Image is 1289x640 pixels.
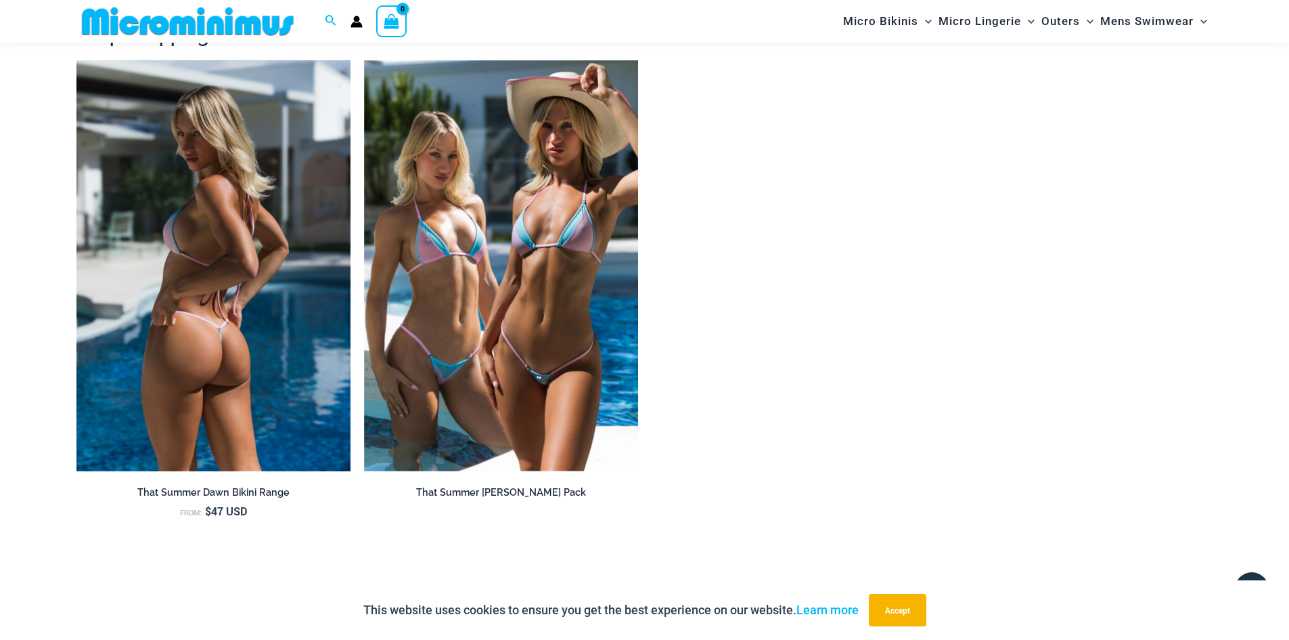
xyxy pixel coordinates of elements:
a: That Summer Dawn 3063 Tri Top 4303 Micro 06That Summer Dawn 3063 Tri Top 4309 Micro 04That Summer... [76,60,350,472]
span: From: [180,508,202,517]
a: Learn more [796,603,859,617]
a: That Summer [PERSON_NAME] Pack [364,486,638,504]
a: That Summer Dawn Bikini Range [76,486,350,504]
h2: That Summer Dawn Bikini Range [76,486,350,499]
span: Menu Toggle [1021,4,1035,39]
span: Micro Bikinis [843,4,918,39]
img: MM SHOP LOGO FLAT [76,6,299,37]
span: Menu Toggle [1194,4,1207,39]
bdi: 47 USD [205,504,247,518]
span: Menu Toggle [1080,4,1093,39]
a: Account icon link [350,16,363,28]
a: OutersMenu ToggleMenu Toggle [1038,4,1097,39]
span: $ [205,504,211,518]
nav: Site Navigation [838,2,1213,41]
a: Micro LingerieMenu ToggleMenu Toggle [935,4,1038,39]
span: Outers [1041,4,1080,39]
a: Mens SwimwearMenu ToggleMenu Toggle [1097,4,1211,39]
a: Micro BikinisMenu ToggleMenu Toggle [840,4,935,39]
img: That Summer Dawn 3063 Tri Top 4309 Micro 04 [76,60,350,472]
span: Mens Swimwear [1100,4,1194,39]
p: This website uses cookies to ensure you get the best experience on our website. [363,600,859,620]
h2: That Summer [PERSON_NAME] Pack [364,486,638,499]
img: That Summer Dawn Pack [364,60,638,472]
a: View Shopping Cart, empty [376,5,407,37]
span: Menu Toggle [918,4,932,39]
span: Micro Lingerie [939,4,1021,39]
a: Search icon link [325,13,337,30]
a: That Summer Dawn PackThat Summer Dawn 3063 Tri Top 4309 Micro 04That Summer Dawn 3063 Tri Top 430... [364,60,638,472]
button: Accept [869,594,926,626]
